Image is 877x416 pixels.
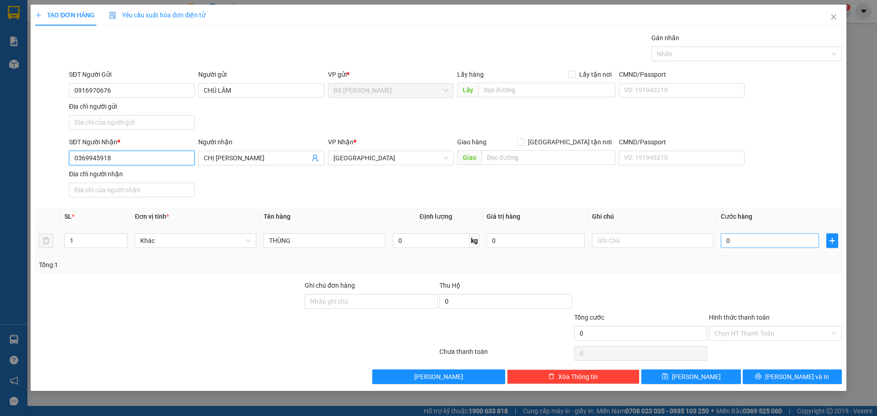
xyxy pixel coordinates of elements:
[662,373,668,380] span: save
[524,137,615,147] span: [GEOGRAPHIC_DATA] tận nơi
[5,39,63,59] li: VP BX [PERSON_NAME]
[457,71,484,78] span: Lấy hàng
[372,369,505,384] button: [PERSON_NAME]
[414,372,463,382] span: [PERSON_NAME]
[109,11,206,19] span: Yêu cầu xuất hóa đơn điện tử
[140,234,251,247] span: Khác
[478,83,615,97] input: Dọc đường
[109,12,116,19] img: icon
[135,213,169,220] span: Đơn vị tính
[470,233,479,248] span: kg
[481,150,615,165] input: Dọc đường
[830,13,837,21] span: close
[198,69,324,79] div: Người gửi
[743,369,842,384] button: printer[PERSON_NAME] và In
[5,5,37,37] img: logo.jpg
[333,84,448,97] span: BX Cao Lãnh
[312,154,319,162] span: user-add
[264,213,291,220] span: Tên hàng
[5,5,132,22] li: [PERSON_NAME]
[35,12,42,18] span: plus
[574,314,604,321] span: Tổng cước
[755,373,761,380] span: printer
[457,138,486,146] span: Giao hàng
[486,213,520,220] span: Giá trị hàng
[63,39,122,69] li: VP [GEOGRAPHIC_DATA]
[39,260,338,270] div: Tổng: 1
[264,233,385,248] input: VD: Bàn, Ghế
[35,11,95,19] span: TẠO ĐƠN HÀNG
[328,69,454,79] div: VP gửi
[588,208,717,226] th: Ghi chú
[826,233,838,248] button: plus
[305,294,438,309] input: Ghi chú đơn hàng
[69,69,195,79] div: SĐT Người Gửi
[328,138,354,146] span: VP Nhận
[457,83,478,97] span: Lấy
[69,137,195,147] div: SĐT Người Nhận
[438,347,573,363] div: Chưa thanh toán
[5,61,11,67] span: environment
[651,34,679,42] label: Gán nhãn
[69,169,195,179] div: Địa chỉ người nhận
[69,101,195,111] div: Địa chỉ người gửi
[457,150,481,165] span: Giao
[827,237,838,244] span: plus
[765,372,829,382] span: [PERSON_NAME] và In
[64,213,72,220] span: SL
[507,369,640,384] button: deleteXóa Thông tin
[821,5,846,30] button: Close
[305,282,355,289] label: Ghi chú đơn hàng
[619,137,745,147] div: CMND/Passport
[69,183,195,197] input: Địa chỉ của người nhận
[592,233,713,248] input: Ghi Chú
[439,282,460,289] span: Thu Hộ
[619,69,745,79] div: CMND/Passport
[709,314,770,321] label: Hình thức thanh toán
[420,213,452,220] span: Định lượng
[69,115,195,130] input: Địa chỉ của người gửi
[558,372,598,382] span: Xóa Thông tin
[198,137,324,147] div: Người nhận
[576,69,615,79] span: Lấy tận nơi
[672,372,721,382] span: [PERSON_NAME]
[548,373,555,380] span: delete
[721,213,752,220] span: Cước hàng
[486,233,585,248] input: 0
[641,369,740,384] button: save[PERSON_NAME]
[333,151,448,165] span: Sài Gòn
[39,233,53,248] button: delete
